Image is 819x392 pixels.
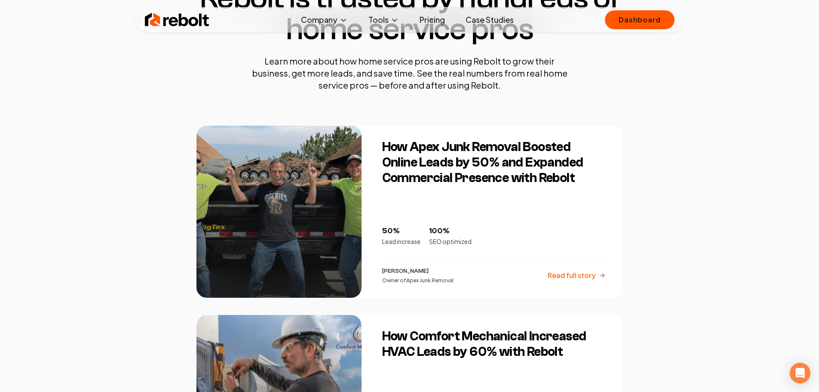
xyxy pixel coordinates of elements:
a: Case Studies [459,11,521,28]
img: Rebolt Logo [145,11,209,28]
p: Lead increase [382,237,420,246]
button: Tools [362,11,406,28]
h3: How Comfort Mechanical Increased HVAC Leads by 60% with Rebolt [382,329,606,360]
a: Dashboard [605,10,674,29]
p: Owner of Apex Junk Removal [382,277,454,284]
div: Open Intercom Messenger [790,363,810,383]
p: SEO optimized [429,237,472,246]
button: Company [294,11,355,28]
a: Pricing [413,11,452,28]
p: 100% [429,225,472,237]
p: 50% [382,225,420,237]
p: Read full story [548,270,595,281]
p: Learn more about how home service pros are using Rebolt to grow their business, get more leads, a... [246,55,573,91]
p: [PERSON_NAME] [382,267,454,275]
h3: How Apex Junk Removal Boosted Online Leads by 50% and Expanded Commercial Presence with Rebolt [382,139,606,186]
a: How Apex Junk Removal Boosted Online Leads by 50% and Expanded Commercial Presence with ReboltHow... [196,126,623,298]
